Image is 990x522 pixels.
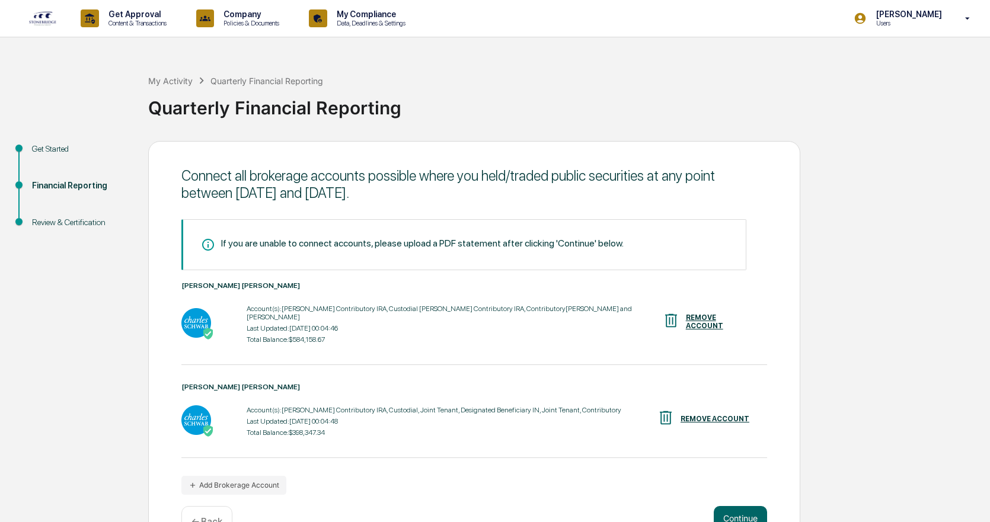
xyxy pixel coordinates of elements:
p: Policies & Documents [214,19,285,27]
img: Active [202,328,214,340]
iframe: Open customer support [952,483,984,515]
p: Get Approval [99,9,173,19]
img: REMOVE ACCOUNT [662,312,680,329]
div: Last Updated: [DATE] 00:04:48 [247,417,621,425]
img: logo [28,11,57,26]
div: REMOVE ACCOUNT [681,415,749,423]
div: Total Balance: $398,347.34 [247,428,621,437]
div: Quarterly Financial Reporting [148,88,984,119]
img: Charles Schwab - Active [181,308,211,338]
div: Review & Certification [32,216,129,229]
img: Charles Schwab - Active [181,405,211,435]
div: Last Updated: [DATE] 00:04:46 [247,324,662,332]
div: Account(s): [PERSON_NAME] Contributory IRA, Custodial, Joint Tenant, Designated Beneficiary IN, J... [247,406,621,414]
p: Company [214,9,285,19]
div: Total Balance: $584,158.67 [247,335,662,344]
div: Connect all brokerage accounts possible where you held/traded public securities at any point betw... [181,167,767,201]
p: [PERSON_NAME] [867,9,948,19]
button: Add Brokerage Account [181,476,286,495]
div: My Activity [148,76,193,86]
div: If you are unable to connect accounts, please upload a PDF statement after clicking 'Continue' be... [221,238,624,249]
p: Data, Deadlines & Settings [327,19,411,27]
p: Content & Transactions [99,19,173,27]
div: [PERSON_NAME] [PERSON_NAME] [181,383,767,391]
div: Quarterly Financial Reporting [210,76,323,86]
p: My Compliance [327,9,411,19]
div: [PERSON_NAME] [PERSON_NAME] [181,281,767,290]
p: Users [867,19,948,27]
div: Financial Reporting [32,180,129,192]
div: Get Started [32,143,129,155]
div: REMOVE ACCOUNT [686,313,749,330]
img: REMOVE ACCOUNT [657,409,675,427]
img: Active [202,425,214,437]
div: Account(s): [PERSON_NAME] Contributory IRA, Custodial [PERSON_NAME] Contributory IRA, Contributor... [247,305,662,321]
